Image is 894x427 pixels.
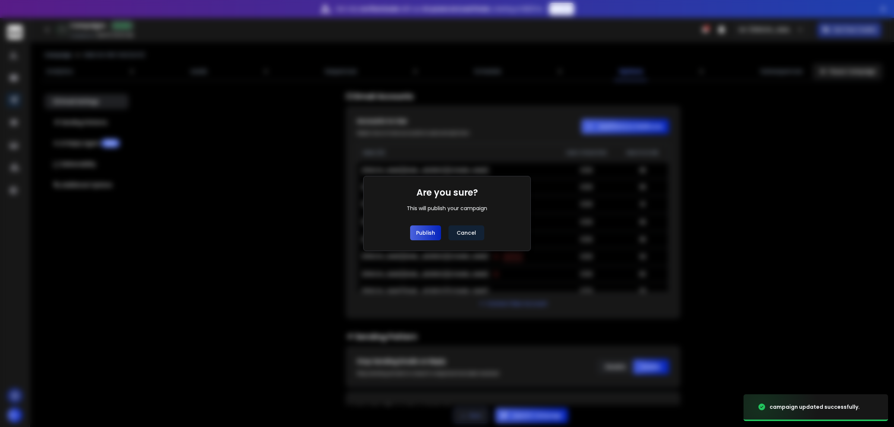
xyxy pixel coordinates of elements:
div: This will publish your campaign [407,205,487,212]
button: Publish [410,225,441,240]
div: campaign updated successfully. [770,403,860,411]
button: Cancel [448,225,484,240]
h1: Are you sure? [416,187,478,199]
